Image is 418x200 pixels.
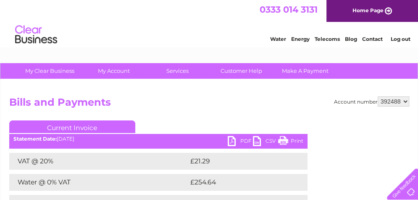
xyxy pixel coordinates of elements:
[334,96,409,107] div: Account number
[15,63,84,79] a: My Clear Business
[362,36,383,42] a: Contact
[9,136,308,142] div: [DATE]
[188,174,293,191] td: £254.64
[9,120,135,133] a: Current Invoice
[315,36,340,42] a: Telecoms
[207,63,276,79] a: Customer Help
[253,136,278,148] a: CSV
[9,174,188,191] td: Water @ 0% VAT
[228,136,253,148] a: PDF
[15,22,58,48] img: logo.png
[345,36,357,42] a: Blog
[9,96,409,112] h2: Bills and Payments
[260,4,318,15] a: 0333 014 3131
[143,63,212,79] a: Services
[13,136,57,142] b: Statement Date:
[11,5,408,41] div: Clear Business is a trading name of Verastar Limited (registered in [GEOGRAPHIC_DATA] No. 3667643...
[9,153,188,170] td: VAT @ 20%
[278,136,303,148] a: Print
[270,36,286,42] a: Water
[271,63,340,79] a: Make A Payment
[291,36,310,42] a: Energy
[79,63,148,79] a: My Account
[390,36,410,42] a: Log out
[188,153,290,170] td: £21.29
